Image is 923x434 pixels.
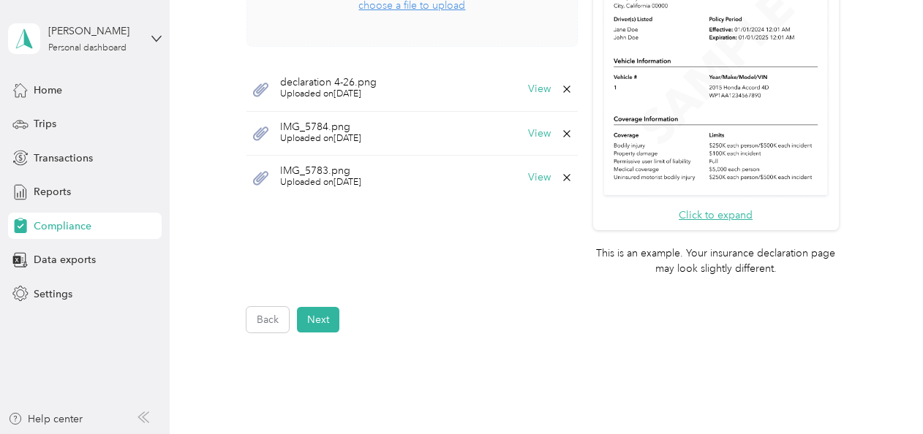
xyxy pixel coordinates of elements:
span: Home [34,83,62,98]
span: IMG_5783.png [280,166,361,176]
span: Data exports [34,252,96,267]
div: Personal dashboard [48,44,127,53]
span: Compliance [34,218,91,234]
span: Uploaded on [DATE] [280,176,361,189]
button: View [528,84,551,94]
span: Uploaded on [DATE] [280,132,361,145]
span: declaration 4-26.png [280,77,377,88]
div: [PERSON_NAME] [48,23,140,39]
span: IMG_5784.png [280,122,361,132]
button: View [528,172,551,183]
span: Uploaded on [DATE] [280,88,377,101]
button: Next [297,307,339,332]
button: View [528,129,551,139]
span: Trips [34,116,56,132]
iframe: Everlance-gr Chat Button Frame [841,352,923,434]
p: This is an example. Your insurance declaration page may look slightly different. [593,245,839,276]
button: Back [246,307,289,332]
span: Transactions [34,151,93,166]
span: Reports [34,184,71,199]
button: Help center [8,411,83,427]
span: Settings [34,286,72,302]
button: Click to expand [679,208,753,223]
